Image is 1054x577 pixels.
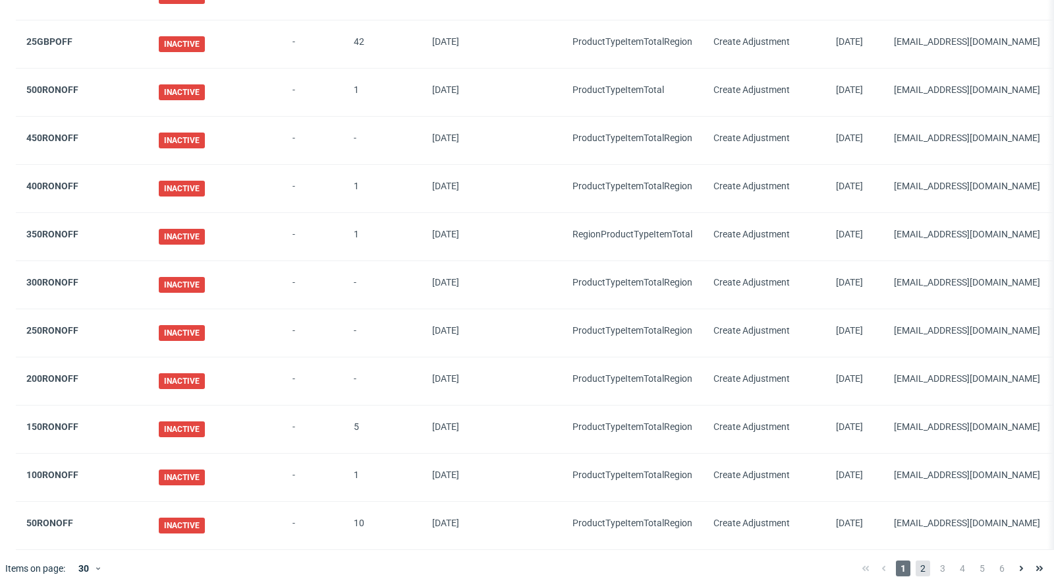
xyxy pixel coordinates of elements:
[159,133,205,148] span: INACTIVE
[26,518,73,528] a: 50RONOFF
[432,181,459,191] span: [DATE]
[836,84,863,95] span: [DATE]
[159,421,205,437] span: INACTIVE
[26,421,78,432] a: 150RONOFF
[572,421,692,432] span: ProductType ItemTotal Region
[26,277,78,288] a: 300RONOFF
[432,518,459,528] span: [DATE]
[354,133,411,148] span: -
[572,373,692,384] span: ProductType ItemTotal Region
[572,84,664,95] span: ProductType ItemTotal
[159,518,205,533] span: INACTIVE
[159,84,205,100] span: INACTIVE
[159,325,205,341] span: INACTIVE
[292,36,333,52] span: -
[354,181,359,191] span: 1
[572,229,692,239] span: Region ProductType ItemTotal
[26,133,78,143] a: 450RONOFF
[713,373,790,384] span: Create Adjustment
[292,229,333,245] span: -
[26,325,78,336] a: 250RONOFF
[713,325,790,336] span: Create Adjustment
[713,133,790,143] span: Create Adjustment
[572,277,692,288] span: ProductType ItemTotal Region
[572,470,692,480] span: ProductType ItemTotal Region
[916,561,930,576] span: 2
[354,470,359,480] span: 1
[572,181,692,191] span: ProductType ItemTotal Region
[836,325,863,336] span: [DATE]
[159,373,205,389] span: INACTIVE
[432,373,459,384] span: [DATE]
[26,84,78,95] a: 500RONOFF
[292,277,333,293] span: -
[354,421,359,432] span: 5
[836,181,863,191] span: [DATE]
[292,373,333,389] span: -
[836,229,863,239] span: [DATE]
[354,373,411,389] span: -
[572,133,692,143] span: ProductType ItemTotal Region
[432,84,459,95] span: [DATE]
[432,421,459,432] span: [DATE]
[432,325,459,336] span: [DATE]
[713,421,790,432] span: Create Adjustment
[572,325,692,336] span: ProductType ItemTotal Region
[354,277,411,293] span: -
[354,325,411,341] span: -
[432,36,459,47] span: [DATE]
[159,36,205,52] span: INACTIVE
[292,470,333,485] span: -
[26,36,72,47] a: 25GBPOFF
[713,229,790,239] span: Create Adjustment
[432,229,459,239] span: [DATE]
[713,181,790,191] span: Create Adjustment
[26,373,78,384] a: 200RONOFF
[5,562,65,575] span: Items on page:
[713,277,790,288] span: Create Adjustment
[159,229,205,245] span: INACTIVE
[836,133,863,143] span: [DATE]
[354,84,359,95] span: 1
[432,277,459,288] span: [DATE]
[836,36,863,47] span: [DATE]
[995,561,1009,576] span: 6
[159,181,205,197] span: INACTIVE
[955,561,970,576] span: 4
[432,133,459,143] span: [DATE]
[836,373,863,384] span: [DATE]
[896,561,910,576] span: 1
[292,133,333,148] span: -
[26,229,78,239] a: 350RONOFF
[713,518,790,528] span: Create Adjustment
[836,421,863,432] span: [DATE]
[836,277,863,288] span: [DATE]
[713,470,790,480] span: Create Adjustment
[26,181,78,191] a: 400RONOFF
[354,36,364,47] span: 42
[159,470,205,485] span: INACTIVE
[572,36,692,47] span: ProductType ItemTotal Region
[713,36,790,47] span: Create Adjustment
[292,421,333,437] span: -
[292,84,333,100] span: -
[836,470,863,480] span: [DATE]
[432,470,459,480] span: [DATE]
[159,277,205,293] span: INACTIVE
[292,325,333,341] span: -
[935,561,950,576] span: 3
[713,84,790,95] span: Create Adjustment
[354,518,364,528] span: 10
[292,181,333,197] span: -
[354,229,359,239] span: 1
[26,470,78,480] a: 100RONOFF
[572,518,692,528] span: ProductType ItemTotal Region
[975,561,989,576] span: 5
[292,518,333,533] span: -
[836,518,863,528] span: [DATE]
